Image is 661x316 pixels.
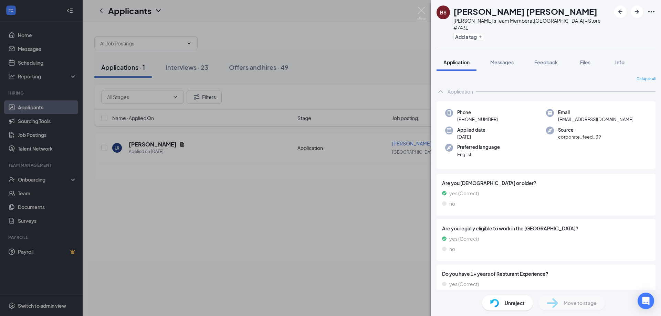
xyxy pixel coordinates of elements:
span: [PHONE_NUMBER] [457,116,498,123]
span: Move to stage [564,299,597,307]
svg: Ellipses [647,8,655,16]
span: [EMAIL_ADDRESS][DOMAIN_NAME] [558,116,633,123]
span: Applied date [457,127,485,133]
div: [PERSON_NAME]'s Team Member at [GEOGRAPHIC_DATA] - Store #7431 [453,17,611,31]
div: BS [440,9,447,16]
span: Files [580,59,590,65]
svg: Plus [478,35,482,39]
span: Are you [DEMOGRAPHIC_DATA] or older? [442,179,650,187]
span: English [457,151,500,158]
svg: ChevronUp [437,87,445,96]
span: no [449,245,455,253]
span: Source [558,127,601,133]
span: Messages [490,59,514,65]
span: Email [558,109,633,116]
span: yes (Correct) [449,189,479,197]
svg: ArrowRight [633,8,641,16]
span: Do you have 1+ years of Resturant Experience? [442,270,650,277]
span: Unreject [505,299,525,307]
h1: [PERSON_NAME] [PERSON_NAME] [453,6,597,17]
span: Collapse all [637,76,655,82]
span: yes (Correct) [449,280,479,288]
span: Application [443,59,470,65]
div: Application [448,88,473,95]
span: Feedback [534,59,558,65]
button: ArrowLeftNew [614,6,627,18]
span: Are you legally eligible to work in the [GEOGRAPHIC_DATA]? [442,225,650,232]
svg: ArrowLeftNew [616,8,625,16]
span: [DATE] [457,133,485,140]
span: Phone [457,109,498,116]
span: Info [615,59,625,65]
span: Preferred language [457,144,500,151]
button: ArrowRight [631,6,643,18]
span: no [449,200,455,207]
div: Open Intercom Messenger [638,293,654,309]
span: corporate_feed_39 [558,133,601,140]
button: PlusAdd a tag [453,33,484,40]
span: yes (Correct) [449,235,479,242]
